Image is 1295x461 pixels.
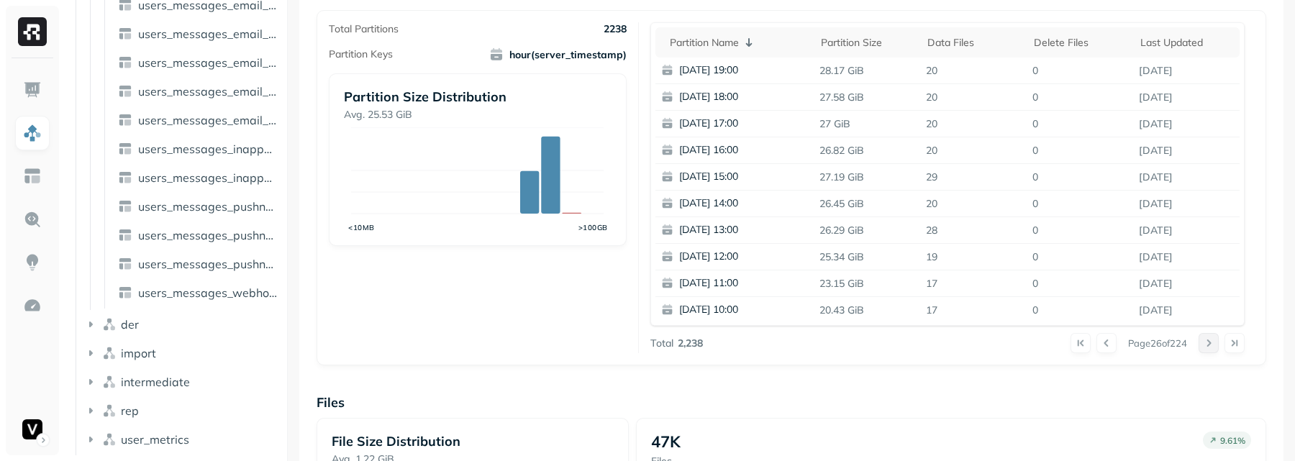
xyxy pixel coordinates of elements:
[102,317,117,332] img: namespace
[121,317,139,332] span: der
[655,244,825,270] button: [DATE] 12:00
[920,298,1027,323] p: 17
[23,167,42,186] img: Asset Explorer
[138,170,278,185] span: users_messages_inappmessage_impression
[920,85,1027,110] p: 20
[1133,245,1240,270] p: Aug 17, 2025
[332,433,613,449] p: File Size Distribution
[920,191,1027,216] p: 20
[112,109,283,132] a: users_messages_email_unsubscribe
[679,276,819,291] p: [DATE] 11:00
[655,191,825,216] button: [DATE] 14:00
[23,124,42,142] img: Assets
[679,90,819,104] p: [DATE] 18:00
[112,252,283,275] a: users_messages_pushnotification_send
[349,223,376,232] tspan: <10MB
[1027,191,1133,216] p: 0
[814,58,920,83] p: 28.17 GiB
[112,224,283,247] a: users_messages_pushnotification_open
[23,296,42,315] img: Optimization
[102,403,117,418] img: namespace
[118,228,132,242] img: table
[1133,165,1240,190] p: Aug 17, 2025
[679,250,819,264] p: [DATE] 12:00
[112,195,283,218] a: users_messages_pushnotification_bounce
[83,313,282,336] button: der
[118,257,132,271] img: table
[118,27,132,41] img: table
[102,432,117,447] img: namespace
[670,34,806,51] div: Partition name
[920,271,1027,296] p: 17
[1133,85,1240,110] p: Aug 15, 2025
[118,113,132,127] img: table
[138,84,278,99] span: users_messages_email_send
[118,55,132,70] img: table
[814,85,920,110] p: 27.58 GiB
[112,281,283,304] a: users_messages_webhook_send
[18,17,47,46] img: Ryft
[1027,111,1133,137] p: 0
[23,81,42,99] img: Dashboard
[679,223,819,237] p: [DATE] 13:00
[23,210,42,229] img: Query Explorer
[814,111,920,137] p: 27 GiB
[121,375,190,389] span: intermediate
[121,346,156,360] span: import
[138,199,278,214] span: users_messages_pushnotification_bounce
[138,257,278,271] span: users_messages_pushnotification_send
[118,199,132,214] img: table
[329,22,399,36] p: Total Partitions
[22,419,42,439] img: Voodoo
[1027,165,1133,190] p: 0
[118,170,132,185] img: table
[655,270,825,296] button: [DATE] 11:00
[112,137,283,160] a: users_messages_inappmessage_click
[678,337,703,350] p: 2,238
[83,342,282,365] button: import
[1128,337,1187,350] p: Page 26 of 224
[1027,218,1133,243] p: 0
[1133,298,1240,323] p: Aug 17, 2025
[1027,298,1133,323] p: 0
[814,298,920,323] p: 20.43 GiB
[1027,271,1133,296] p: 0
[655,164,825,190] button: [DATE] 15:00
[814,191,920,216] p: 26.45 GiB
[920,58,1027,83] p: 20
[821,36,913,50] div: Partition size
[814,138,920,163] p: 26.82 GiB
[121,432,189,447] span: user_metrics
[83,428,282,451] button: user_metrics
[927,36,1019,50] div: Data Files
[679,170,819,184] p: [DATE] 15:00
[814,218,920,243] p: 26.29 GiB
[83,399,282,422] button: rep
[920,111,1027,137] p: 20
[121,403,139,418] span: rep
[651,432,681,452] p: 47K
[23,253,42,272] img: Insights
[489,47,627,62] span: hour(server_timestamp)
[118,84,132,99] img: table
[679,196,819,211] p: [DATE] 14:00
[650,337,673,350] p: Total
[102,375,117,389] img: namespace
[679,303,819,317] p: [DATE] 10:00
[920,138,1027,163] p: 20
[655,111,825,137] button: [DATE] 17:00
[679,63,819,78] p: [DATE] 19:00
[138,286,278,300] span: users_messages_webhook_send
[578,223,608,232] tspan: >100GB
[814,245,920,270] p: 25.34 GiB
[1140,36,1233,50] div: Last updated
[1133,111,1240,137] p: Aug 17, 2025
[138,142,278,156] span: users_messages_inappmessage_click
[1027,85,1133,110] p: 0
[83,370,282,393] button: intermediate
[1133,218,1240,243] p: Aug 22, 2025
[329,47,393,61] p: Partition Keys
[1133,138,1240,163] p: Aug 17, 2025
[138,55,278,70] span: users_messages_email_open
[655,137,825,163] button: [DATE] 16:00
